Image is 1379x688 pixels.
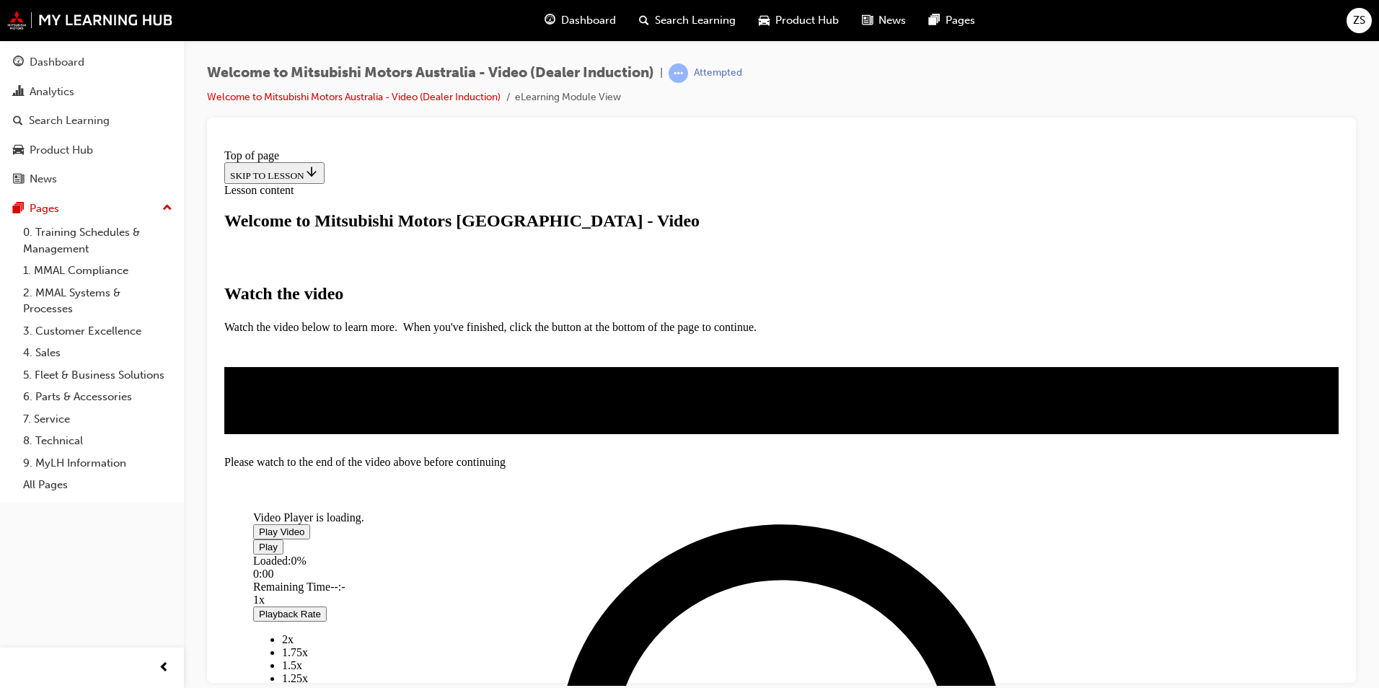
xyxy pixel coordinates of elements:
h1: Welcome to Mitsubishi Motors [GEOGRAPHIC_DATA] - Video [6,68,1120,87]
a: 9. MyLH Information [17,452,178,475]
div: Search Learning [29,113,110,129]
a: 4. Sales [17,342,178,364]
a: Search Learning [6,107,178,134]
button: Pages [6,195,178,222]
button: SKIP TO LESSON [6,19,106,40]
span: | [660,65,663,81]
span: Dashboard [561,12,616,29]
span: Product Hub [775,12,839,29]
div: Attempted [694,66,742,80]
span: car-icon [759,12,770,30]
span: car-icon [13,144,24,157]
a: news-iconNews [850,6,917,35]
span: Pages [946,12,975,29]
span: Lesson content [6,40,75,53]
a: 7. Service [17,408,178,431]
a: 5. Fleet & Business Solutions [17,364,178,387]
span: ZS [1353,12,1365,29]
span: News [878,12,906,29]
button: ZS [1347,8,1372,33]
span: Search Learning [655,12,736,29]
strong: Watch the video [6,141,125,159]
span: up-icon [162,199,172,218]
div: Pages [30,200,59,217]
div: Please watch to the end of the video above before continuing [6,312,1120,325]
li: eLearning Module View [515,89,621,106]
button: DashboardAnalyticsSearch LearningProduct HubNews [6,46,178,195]
a: guage-iconDashboard [533,6,627,35]
a: Analytics [6,79,178,105]
a: pages-iconPages [917,6,987,35]
a: car-iconProduct Hub [747,6,850,35]
img: mmal [7,11,173,30]
a: Dashboard [6,49,178,76]
div: News [30,171,57,188]
a: All Pages [17,474,178,496]
a: 6. Parts & Accessories [17,386,178,408]
a: Product Hub [6,137,178,164]
span: pages-icon [929,12,940,30]
span: news-icon [862,12,873,30]
a: search-iconSearch Learning [627,6,747,35]
span: guage-icon [545,12,555,30]
span: SKIP TO LESSON [12,27,100,38]
a: 8. Technical [17,430,178,452]
a: Welcome to Mitsubishi Motors Australia - Video (Dealer Induction) [207,91,501,103]
div: Top of page [6,6,1120,19]
a: 1. MMAL Compliance [17,260,178,282]
div: Analytics [30,84,74,100]
span: chart-icon [13,86,24,99]
p: Watch the video below to learn more. When you've finished, click the button at the bottom of the ... [6,177,1120,190]
span: search-icon [639,12,649,30]
span: search-icon [13,115,23,128]
span: guage-icon [13,56,24,69]
span: prev-icon [159,659,169,677]
a: News [6,166,178,193]
div: Dashboard [30,54,84,71]
a: 2. MMAL Systems & Processes [17,282,178,320]
a: 3. Customer Excellence [17,320,178,343]
span: learningRecordVerb_ATTEMPT-icon [669,63,688,83]
span: news-icon [13,173,24,186]
div: Product Hub [30,142,93,159]
span: pages-icon [13,203,24,216]
span: Welcome to Mitsubishi Motors Australia - Video (Dealer Induction) [207,65,654,81]
a: 0. Training Schedules & Management [17,221,178,260]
